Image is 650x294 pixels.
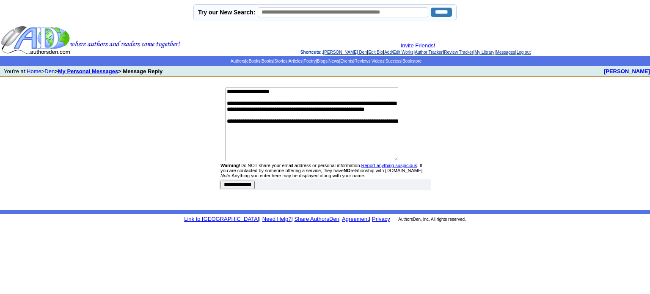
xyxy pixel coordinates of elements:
a: Reviews [354,59,370,63]
a: Stories [274,59,287,63]
a: Den [44,68,55,74]
a: Share AuthorsDen [295,216,339,222]
span: Shortcuts: [300,50,322,55]
a: [PERSON_NAME] [604,68,650,74]
a: Videos [372,59,384,63]
a: Privacy [372,216,390,222]
a: Bookstore [402,59,421,63]
img: header_logo2.gif [1,25,180,55]
a: My Personal Messages [58,68,118,74]
a: Review Tracker [444,50,473,55]
a: Link to [GEOGRAPHIC_DATA] [184,216,259,222]
a: Success [386,59,402,63]
strong: NO [344,168,351,173]
a: Blogs [317,59,328,63]
font: AuthorsDen, Inc. All rights reserved. [398,217,466,222]
a: Messages [496,50,515,55]
a: Books [262,59,273,63]
strong: Warning! [220,163,240,168]
a: Poetry [303,59,316,63]
em: Note: [220,173,231,178]
a: Authors [231,59,245,63]
a: Invite Friends! [401,42,435,49]
font: | [259,216,260,222]
a: News [329,59,339,63]
a: Need Help? [262,216,292,222]
a: Add/Edit Works [384,50,413,55]
a: Log out [517,50,531,55]
a: Agreement [342,216,369,222]
a: Author Tracker [415,50,443,55]
a: My Library [475,50,495,55]
label: Try our New Search: [198,9,255,16]
div: Do NOT share your email address or personal information. . If you are contacted by someone offeri... [220,163,430,178]
b: > > Message Reply [55,68,162,74]
a: Home [27,68,41,74]
div: : | | | | | | | [182,42,649,55]
font: | [291,216,292,222]
font: | [341,216,370,222]
a: Report anything suspicious [361,163,417,168]
a: Events [340,59,353,63]
a: Articles [289,59,303,63]
font: | [339,216,341,222]
a: eBooks [246,59,260,63]
a: Edit Bio [368,50,383,55]
a: [PERSON_NAME] Den [323,50,367,55]
font: You're at: > [4,68,162,74]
